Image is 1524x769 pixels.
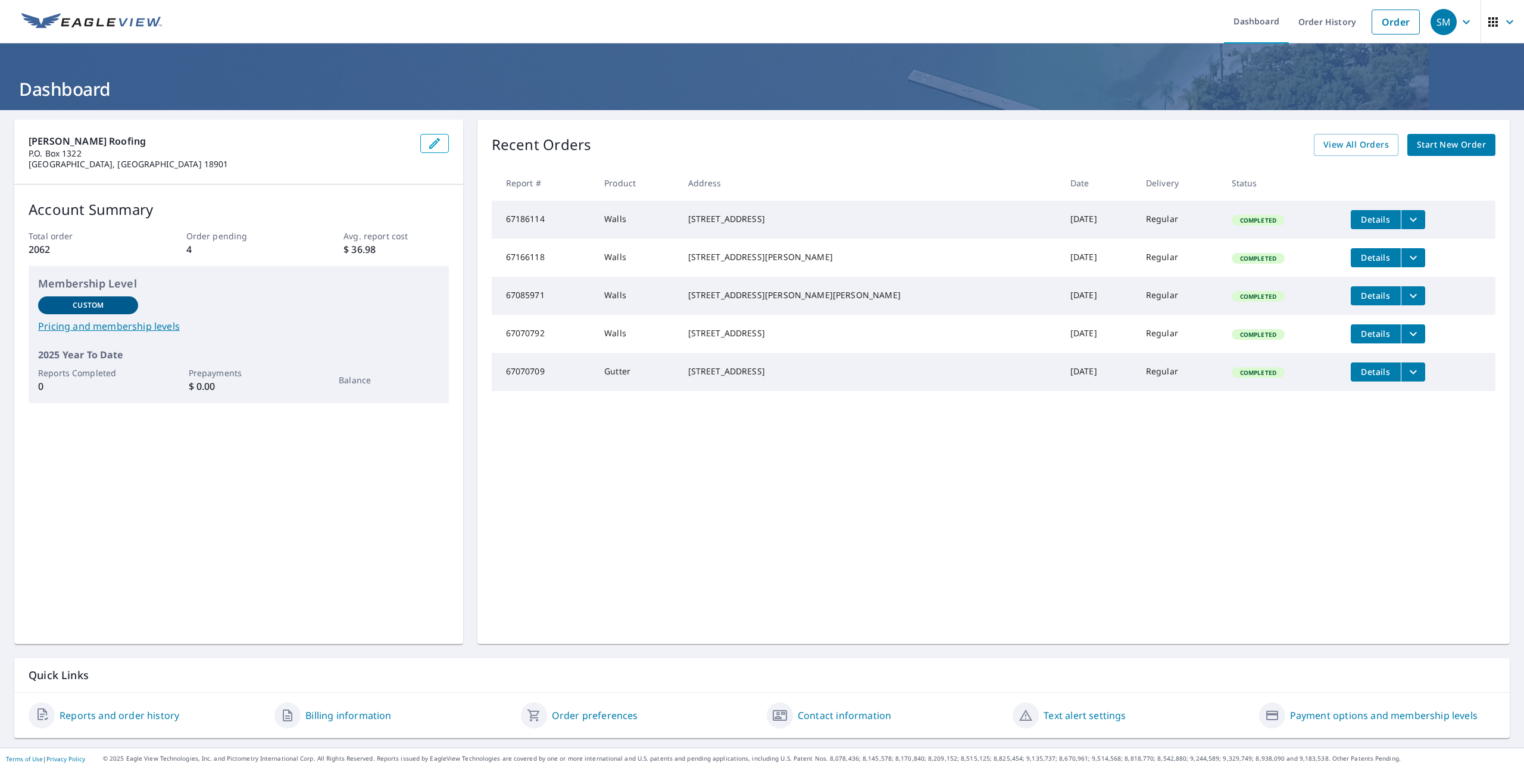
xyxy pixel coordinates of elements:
th: Address [679,165,1061,201]
td: Regular [1136,353,1222,391]
span: Details [1358,252,1394,263]
td: [DATE] [1061,353,1136,391]
a: Reports and order history [60,708,179,723]
span: Completed [1233,254,1283,262]
button: filesDropdownBtn-67085971 [1401,286,1425,305]
span: Details [1358,328,1394,339]
img: EV Logo [21,13,162,31]
span: Details [1358,214,1394,225]
span: Details [1358,366,1394,377]
p: Quick Links [29,668,1495,683]
p: 2062 [29,242,133,257]
a: Privacy Policy [46,755,85,763]
a: Order [1372,10,1420,35]
button: detailsBtn-67070792 [1351,324,1401,343]
button: filesDropdownBtn-67070792 [1401,324,1425,343]
p: | [6,755,85,762]
th: Product [595,165,678,201]
div: [STREET_ADDRESS] [688,365,1051,377]
td: Regular [1136,239,1222,277]
p: © 2025 Eagle View Technologies, Inc. and Pictometry International Corp. All Rights Reserved. Repo... [103,754,1518,763]
p: [GEOGRAPHIC_DATA], [GEOGRAPHIC_DATA] 18901 [29,159,411,170]
span: View All Orders [1323,137,1389,152]
td: Walls [595,201,678,239]
td: Regular [1136,201,1222,239]
a: Pricing and membership levels [38,319,439,333]
span: Completed [1233,216,1283,224]
div: [STREET_ADDRESS][PERSON_NAME] [688,251,1051,263]
p: Balance [339,374,439,386]
th: Date [1061,165,1136,201]
span: Start New Order [1417,137,1486,152]
td: 67070709 [492,353,595,391]
td: 67085971 [492,277,595,315]
button: detailsBtn-67070709 [1351,362,1401,382]
a: Billing information [305,708,391,723]
button: detailsBtn-67186114 [1351,210,1401,229]
p: Total order [29,230,133,242]
p: Prepayments [189,367,289,379]
button: filesDropdownBtn-67166118 [1401,248,1425,267]
td: Walls [595,239,678,277]
td: Walls [595,315,678,353]
div: [STREET_ADDRESS][PERSON_NAME][PERSON_NAME] [688,289,1051,301]
p: $ 36.98 [343,242,448,257]
p: $ 0.00 [189,379,289,393]
td: [DATE] [1061,315,1136,353]
td: [DATE] [1061,201,1136,239]
div: [STREET_ADDRESS] [688,327,1051,339]
span: Details [1358,290,1394,301]
span: Completed [1233,368,1283,377]
p: [PERSON_NAME] Roofing [29,134,411,148]
p: Custom [73,300,104,311]
td: [DATE] [1061,239,1136,277]
button: filesDropdownBtn-67186114 [1401,210,1425,229]
a: Contact information [798,708,891,723]
p: Recent Orders [492,134,592,156]
p: Membership Level [38,276,439,292]
a: View All Orders [1314,134,1398,156]
td: 67070792 [492,315,595,353]
th: Status [1222,165,1341,201]
p: Account Summary [29,199,449,220]
p: 0 [38,379,138,393]
p: Reports Completed [38,367,138,379]
td: Gutter [595,353,678,391]
p: 2025 Year To Date [38,348,439,362]
a: Terms of Use [6,755,43,763]
td: 67166118 [492,239,595,277]
p: P.O. Box 1322 [29,148,411,159]
button: filesDropdownBtn-67070709 [1401,362,1425,382]
p: Order pending [186,230,291,242]
p: Avg. report cost [343,230,448,242]
th: Report # [492,165,595,201]
a: Order preferences [552,708,638,723]
th: Delivery [1136,165,1222,201]
a: Payment options and membership levels [1290,708,1478,723]
a: Start New Order [1407,134,1495,156]
button: detailsBtn-67166118 [1351,248,1401,267]
span: Completed [1233,330,1283,339]
a: Text alert settings [1044,708,1126,723]
p: 4 [186,242,291,257]
td: 67186114 [492,201,595,239]
span: Completed [1233,292,1283,301]
td: Regular [1136,315,1222,353]
button: detailsBtn-67085971 [1351,286,1401,305]
td: [DATE] [1061,277,1136,315]
div: [STREET_ADDRESS] [688,213,1051,225]
h1: Dashboard [14,77,1510,101]
td: Regular [1136,277,1222,315]
div: SM [1431,9,1457,35]
td: Walls [595,277,678,315]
